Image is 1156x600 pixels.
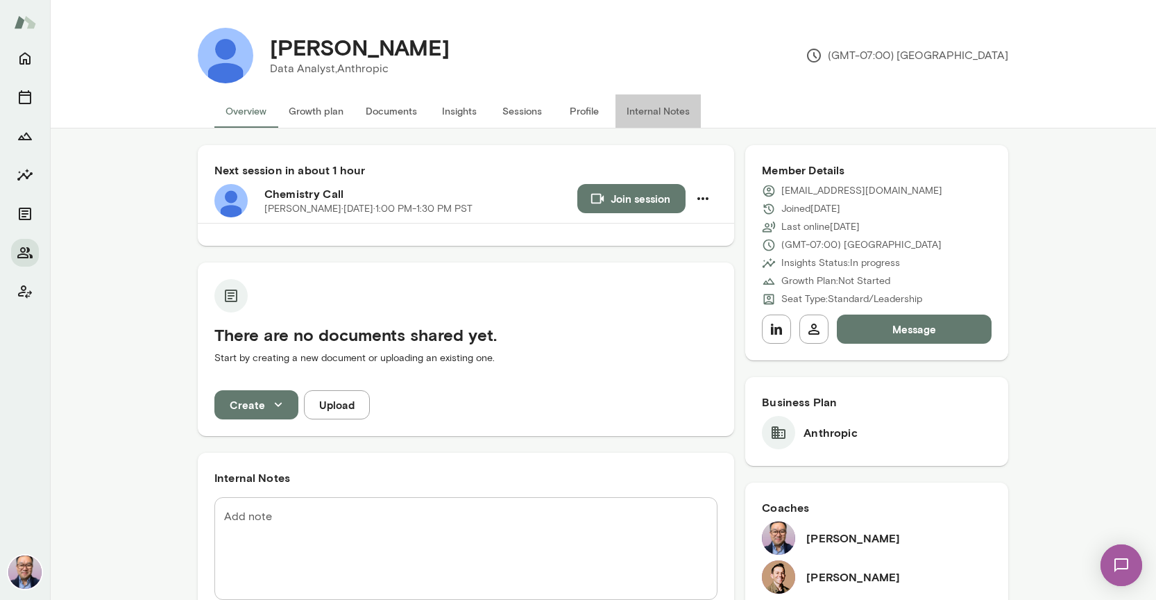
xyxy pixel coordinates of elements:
img: Mento [14,9,36,35]
h6: Coaches [762,499,992,516]
p: [EMAIL_ADDRESS][DOMAIN_NAME] [781,184,942,198]
p: (GMT-07:00) [GEOGRAPHIC_DATA] [781,238,942,252]
p: Insights Status: In progress [781,256,900,270]
h6: Business Plan [762,394,992,410]
button: Join session [577,184,686,213]
button: Home [11,44,39,72]
button: Growth plan [278,94,355,128]
p: [PERSON_NAME] · [DATE] · 1:00 PM-1:30 PM PST [264,202,473,216]
button: Documents [355,94,428,128]
button: Profile [553,94,615,128]
button: Insights [428,94,491,128]
button: Create [214,390,298,419]
h6: Internal Notes [214,469,717,486]
p: Data Analyst, Anthropic [270,60,450,77]
p: Seat Type: Standard/Leadership [781,292,922,306]
p: Last online [DATE] [781,220,860,234]
button: Message [837,315,992,344]
h6: Next session in about 1 hour [214,162,717,178]
button: Internal Notes [615,94,701,128]
p: Growth Plan: Not Started [781,274,890,288]
button: Overview [214,94,278,128]
h6: Member Details [762,162,992,178]
img: Krishna Sounderrajan [198,28,253,83]
h5: There are no documents shared yet. [214,324,717,346]
button: Members [11,239,39,267]
h6: Chemistry Call [264,185,577,202]
img: David Mitchell [762,560,795,594]
p: Start by creating a new document or uploading an existing one. [214,351,717,365]
p: (GMT-07:00) [GEOGRAPHIC_DATA] [806,47,1008,64]
button: Insights [11,161,39,189]
button: Upload [304,390,370,419]
h6: Anthropic [804,424,857,441]
button: Documents [11,200,39,228]
button: Client app [11,278,39,306]
h6: [PERSON_NAME] [806,569,900,585]
img: Valentin Wu [8,556,42,589]
img: Valentin Wu [762,522,795,555]
button: Sessions [11,83,39,111]
button: Sessions [491,94,553,128]
h4: [PERSON_NAME] [270,34,450,60]
button: Growth Plan [11,122,39,150]
p: Joined [DATE] [781,202,840,216]
h6: [PERSON_NAME] [806,530,900,547]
